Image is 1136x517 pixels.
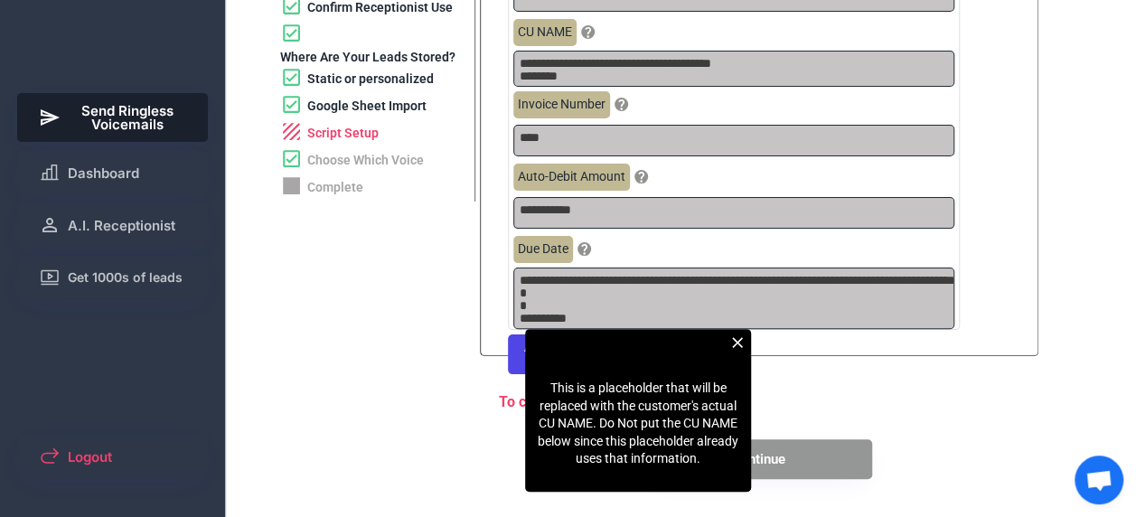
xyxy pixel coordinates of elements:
div: Due Date [513,236,573,263]
a: Open chat [1075,456,1123,504]
span: Logout [68,450,112,464]
div: Static or personalized [307,70,434,89]
button: Logout [17,435,209,478]
div: Choose Which Voice [307,152,424,170]
button: Add new block to voicemail message [508,334,707,374]
button: Get 1000s of leads [17,256,209,299]
div: To continue, first click the save button. [499,392,906,412]
div: Google Sheet Import [307,98,427,116]
div: Complete [307,179,363,197]
button: A.I. Receptionist [17,203,209,247]
div: This is a placeholder that will be replaced with the customer's actual CU NAME. Do Not put the CU... [534,380,742,468]
div: Script Setup [307,125,379,143]
button: Dashboard [17,151,209,194]
div: Where Are Your Leads Stored? [280,49,455,67]
span: A.I. Receptionist [68,219,175,232]
div: CU NAME [513,19,577,46]
span: Get 1000s of leads [68,271,183,284]
span: Dashboard [68,166,139,180]
button: Send Ringless Voicemails [17,93,209,142]
button: Continue [646,439,872,479]
div: Auto-Debit Amount [513,164,630,191]
span: Send Ringless Voicemails [68,104,187,131]
div: Invoice Number [513,91,610,118]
